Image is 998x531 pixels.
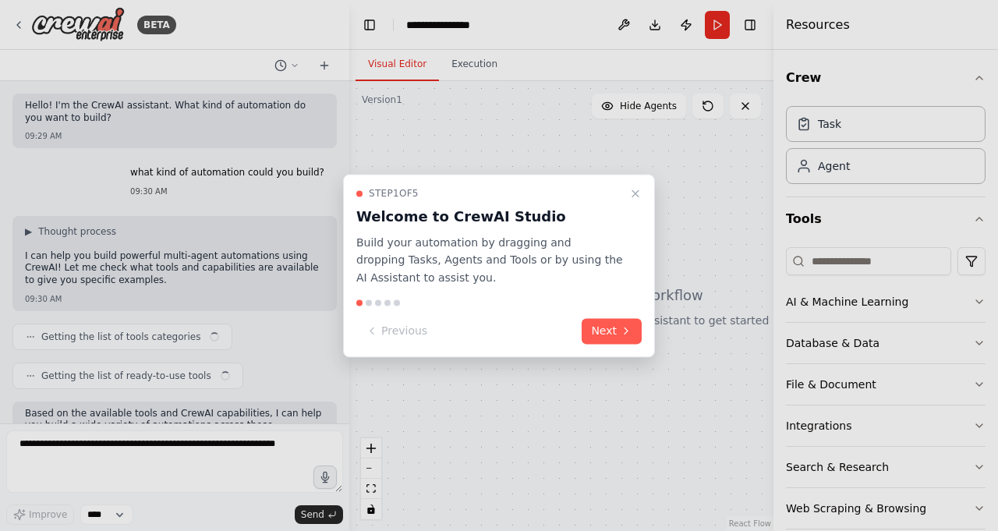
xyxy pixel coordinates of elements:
[582,318,642,344] button: Next
[359,14,380,36] button: Hide left sidebar
[356,318,437,344] button: Previous
[626,184,645,203] button: Close walkthrough
[356,206,623,228] h3: Welcome to CrewAI Studio
[369,187,419,200] span: Step 1 of 5
[356,234,623,287] p: Build your automation by dragging and dropping Tasks, Agents and Tools or by using the AI Assista...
